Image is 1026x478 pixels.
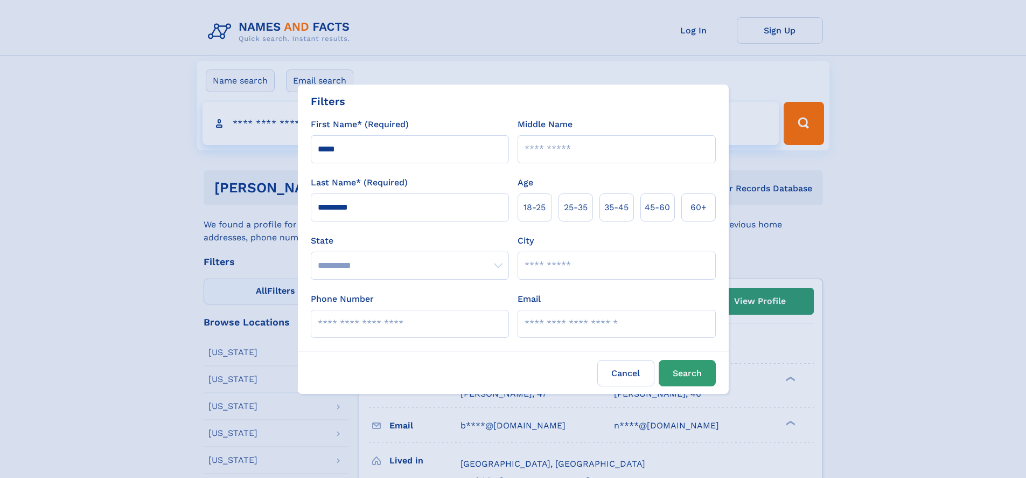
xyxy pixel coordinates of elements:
span: 35‑45 [604,201,629,214]
label: Phone Number [311,293,374,306]
label: Middle Name [518,118,573,131]
button: Search [659,360,716,386]
span: 18‑25 [524,201,546,214]
label: City [518,234,534,247]
label: Email [518,293,541,306]
span: 60+ [690,201,707,214]
label: Cancel [597,360,654,386]
label: Age [518,176,533,189]
label: First Name* (Required) [311,118,409,131]
span: 25‑35 [564,201,588,214]
div: Filters [311,93,345,109]
label: State [311,234,509,247]
label: Last Name* (Required) [311,176,408,189]
span: 45‑60 [645,201,670,214]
